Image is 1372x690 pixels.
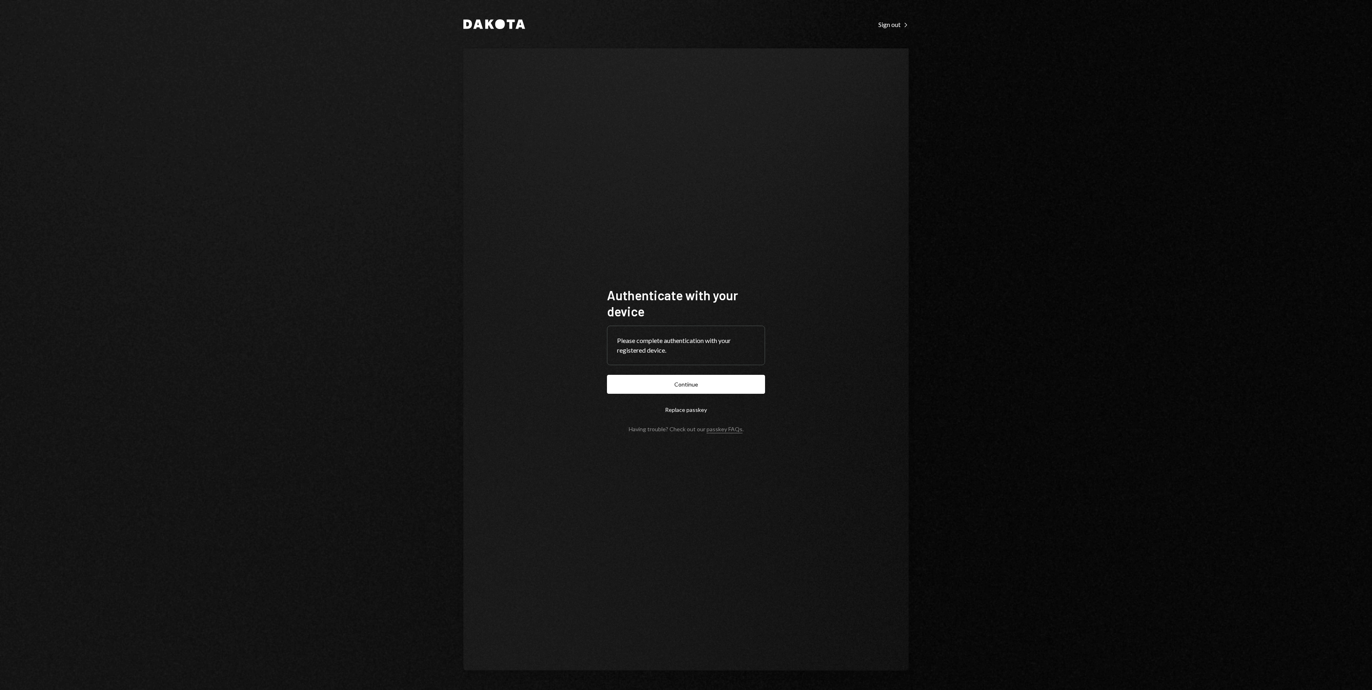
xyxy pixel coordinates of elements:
[707,426,742,433] a: passkey FAQs
[878,21,909,29] div: Sign out
[607,287,765,319] h1: Authenticate with your device
[617,336,755,355] div: Please complete authentication with your registered device.
[629,426,744,432] div: Having trouble? Check out our .
[607,400,765,419] button: Replace passkey
[878,20,909,29] a: Sign out
[607,375,765,394] button: Continue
